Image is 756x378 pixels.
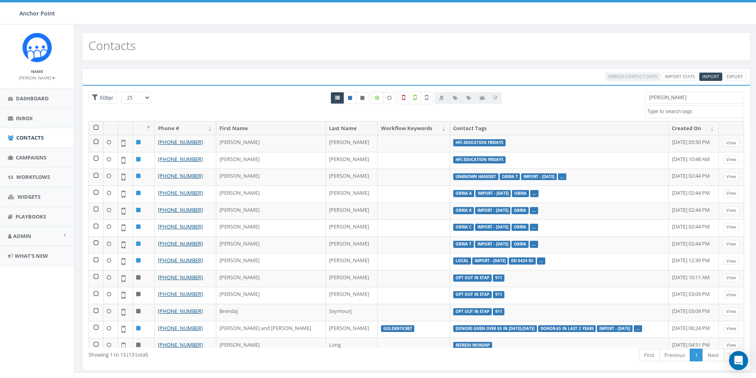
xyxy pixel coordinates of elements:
[158,223,203,230] a: [PHONE_NUMBER]
[158,274,203,281] a: [PHONE_NUMBER]
[512,241,529,248] label: Obria
[669,338,719,355] td: [DATE] 04:51 PM
[326,304,378,321] td: Seymourj
[409,92,421,104] label: Validated
[509,257,536,265] label: DD 0424 R3
[538,325,596,332] label: Donor-$5 in last 2 years
[158,138,203,146] a: [PHONE_NUMBER]
[453,308,492,315] label: Opt Out in eTap
[702,73,719,79] span: Import
[597,325,633,332] label: Import - [DATE]
[560,174,564,179] a: ...
[723,155,739,164] a: View
[639,349,660,362] a: First
[216,186,326,203] td: [PERSON_NAME]
[155,121,216,135] th: Phone #: activate to sort column ascending
[326,287,378,304] td: [PERSON_NAME]
[15,252,48,259] span: What's New
[450,121,669,135] th: Contact Tags
[360,96,364,100] i: This phone number is unsubscribed and has opted-out of all texts.
[723,73,746,81] a: Export
[702,349,724,362] a: Next
[158,206,203,213] a: [PHONE_NUMBER]
[326,152,378,169] td: [PERSON_NAME]
[645,92,744,104] input: Type to search
[326,169,378,186] td: [PERSON_NAME]
[669,152,719,169] td: [DATE] 10:48 AM
[378,121,450,135] th: Workflow Keywords: activate to sort column ascending
[669,236,719,253] td: [DATE] 02:44 PM
[158,155,203,163] a: [PHONE_NUMBER]
[723,206,739,215] a: View
[512,224,529,231] label: Obria
[331,92,344,104] a: All contacts
[19,75,55,81] small: [PERSON_NAME]
[421,92,433,104] label: Not Validated
[723,324,739,333] a: View
[493,308,505,315] label: 911
[475,207,511,214] label: Import - [DATE]
[521,173,557,180] label: Import - [DATE]
[31,69,43,74] small: Name
[493,291,505,298] label: 911
[647,108,744,115] textarea: Search
[669,169,719,186] td: [DATE] 02:44 PM
[216,270,326,287] td: [PERSON_NAME]
[723,274,739,282] a: View
[453,139,506,146] label: HFC-Education Fridays
[15,213,46,220] span: Playbooks
[326,321,378,338] td: [PERSON_NAME]
[453,325,537,332] label: donors given over $5 in [DATE]-[DATE]
[98,94,113,102] span: Filter
[158,240,203,247] a: [PHONE_NUMBER]
[453,173,498,180] label: unknown handset
[158,341,203,348] a: [PHONE_NUMBER]
[216,236,326,253] td: [PERSON_NAME]
[216,287,326,304] td: [PERSON_NAME]
[669,321,719,338] td: [DATE] 06:24 PM
[381,325,415,332] label: GoldenTicket
[512,190,529,197] label: Obria
[88,39,136,52] h2: Contacts
[475,241,511,248] label: Import - [DATE]
[669,253,719,270] td: [DATE] 12:39 PM
[723,173,739,181] a: View
[326,338,378,355] td: Long
[690,349,703,362] a: 1
[326,121,378,135] th: Last Name
[326,236,378,253] td: [PERSON_NAME]
[216,219,326,236] td: [PERSON_NAME]
[158,307,203,315] a: [PHONE_NUMBER]
[532,242,536,247] a: ...
[500,173,520,180] label: Obria T
[348,96,352,100] i: This phone number is subscribed and will receive texts.
[326,270,378,287] td: [PERSON_NAME]
[723,139,739,147] a: View
[216,203,326,220] td: [PERSON_NAME]
[216,321,326,338] td: [PERSON_NAME] and [PERSON_NAME]
[724,349,744,362] a: Last
[88,92,117,104] span: Advance Filter
[216,304,326,321] td: Brendaj
[16,134,44,141] span: Contacts
[723,240,739,248] a: View
[512,207,529,214] label: Obria
[16,154,46,161] span: Campaigns
[472,257,508,265] label: Import - [DATE]
[356,92,369,104] a: Opted Out
[532,208,536,213] a: ...
[216,169,326,186] td: [PERSON_NAME]
[453,190,474,197] label: Obria A
[216,253,326,270] td: [PERSON_NAME]
[723,189,739,198] a: View
[158,189,203,196] a: [PHONE_NUMBER]
[13,232,31,240] span: Admin
[88,348,355,359] div: Showing 1 to 13 (13 total)
[453,291,492,298] label: Opt Out in eTap
[669,203,719,220] td: [DATE] 02:44 PM
[453,224,474,231] label: Obria C
[453,241,474,248] label: Obria T
[19,74,55,81] a: [PERSON_NAME]
[702,73,719,79] span: CSV files only
[699,73,722,81] a: Import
